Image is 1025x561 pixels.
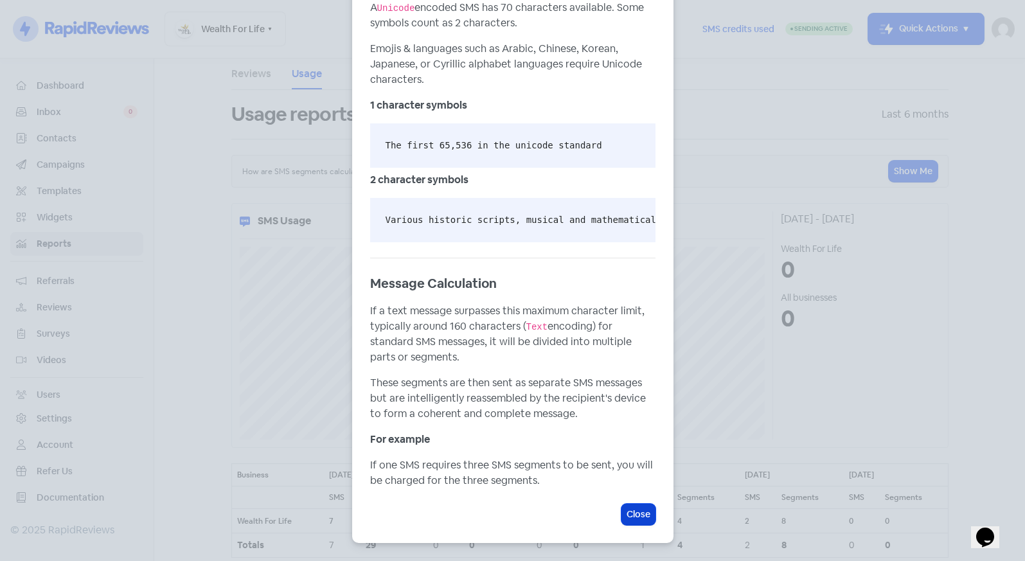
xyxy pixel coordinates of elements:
[370,98,467,112] b: 1 character symbols
[370,375,655,422] p: These segments are then sent as separate SMS messages but are intelligently reassembled by the re...
[370,275,497,292] b: Message Calculation
[370,432,430,446] b: For example
[370,41,655,87] p: Emojis & languages such as Arabic, Chinese, Korean, Japanese, or Cyrillic alphabet languages requ...
[971,510,1012,548] iframe: chat widget
[370,303,655,365] p: If a text message surpasses this maximum character limit, typically around 160 characters ( encod...
[386,140,602,150] code: The first 65,536 in the unicode standard
[526,322,548,332] code: Text
[621,504,655,525] button: Close
[377,3,415,13] code: Unicode
[370,458,655,488] p: If one SMS requires three SMS segments to be sent, you will be charged for the three segments.
[370,173,468,186] b: 2 character symbols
